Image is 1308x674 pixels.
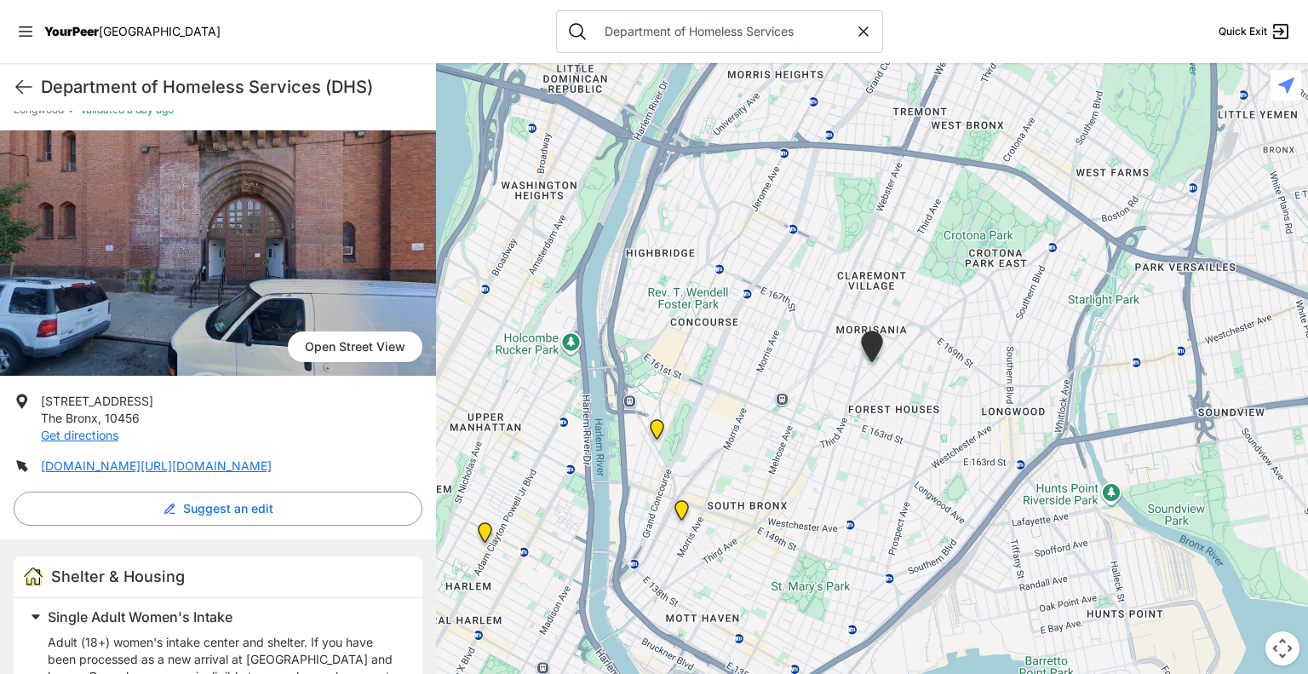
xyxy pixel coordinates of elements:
[44,24,99,38] span: YourPeer
[183,500,273,517] span: Suggest an edit
[41,411,98,425] span: The Bronx
[98,411,101,425] span: ,
[594,23,855,40] input: Search
[41,394,153,408] span: [STREET_ADDRESS]
[288,331,422,362] span: Open Street View
[48,608,232,625] span: Single Adult Women's Intake
[1219,21,1291,42] a: Quick Exit
[440,652,496,674] a: Open this area in Google Maps (opens a new window)
[1265,631,1299,665] button: Map camera controls
[851,324,893,376] div: Franklin Women's Shelter and Intake
[41,428,118,442] a: Get directions
[664,493,699,534] div: Lincoln Hospital Center
[1219,25,1267,38] span: Quick Exit
[440,652,496,674] img: Google
[41,458,272,473] a: [DOMAIN_NAME][URL][DOMAIN_NAME]
[105,411,140,425] span: 10456
[41,75,422,99] h1: Department of Homeless Services (DHS)
[640,412,674,453] div: Prevention Assistance and Temporary Housing (PATH)
[51,567,185,585] span: Shelter & Housing
[44,26,221,37] a: YourPeer[GEOGRAPHIC_DATA]
[99,24,221,38] span: [GEOGRAPHIC_DATA]
[14,492,422,526] button: Suggest an edit
[468,516,502,556] div: M. Moran Weston Center For Hope (shelter with DHS referral)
